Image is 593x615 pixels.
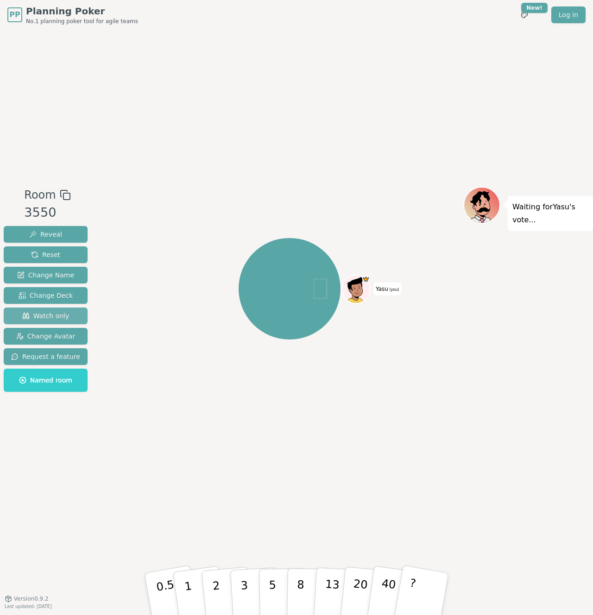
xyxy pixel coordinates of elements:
[4,287,88,304] button: Change Deck
[512,201,588,226] p: Waiting for Yasu 's vote...
[31,250,60,259] span: Reset
[4,246,88,263] button: Reset
[19,291,73,300] span: Change Deck
[4,348,88,365] button: Request a feature
[7,5,138,25] a: PPPlanning PokerNo.1 planning poker tool for agile teams
[16,332,76,341] span: Change Avatar
[521,3,548,13] div: New!
[4,328,88,345] button: Change Avatar
[551,6,586,23] a: Log in
[4,267,88,283] button: Change Name
[22,311,69,320] span: Watch only
[4,307,88,324] button: Watch only
[4,226,88,243] button: Reveal
[11,352,80,361] span: Request a feature
[373,282,401,295] span: Click to change your name
[26,18,138,25] span: No.1 planning poker tool for agile teams
[343,276,370,302] button: Click to change your avatar
[29,230,62,239] span: Reveal
[19,376,72,385] span: Named room
[5,604,52,609] span: Last updated: [DATE]
[4,369,88,392] button: Named room
[14,595,49,602] span: Version 0.9.2
[17,270,74,280] span: Change Name
[26,5,138,18] span: Planning Poker
[362,276,369,282] span: Yasu is the host
[5,595,49,602] button: Version0.9.2
[388,288,399,292] span: (you)
[24,187,56,203] span: Room
[9,9,20,20] span: PP
[516,6,533,23] button: New!
[24,203,70,222] div: 3550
